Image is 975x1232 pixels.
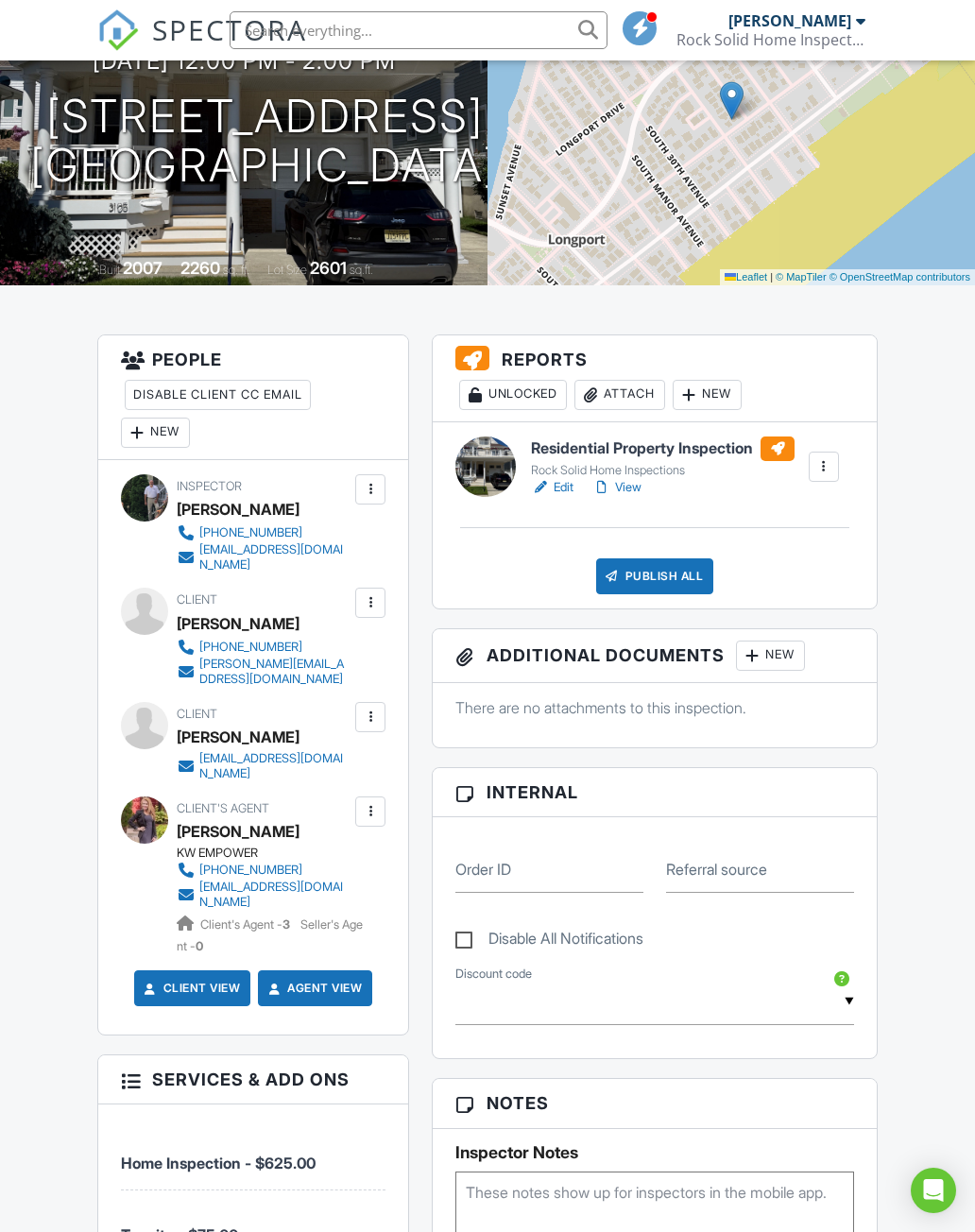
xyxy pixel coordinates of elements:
a: View [592,478,641,497]
div: Open Intercom Messenger [911,1168,956,1213]
label: Order ID [455,859,511,880]
p: There are no attachments to this inspection. [455,697,854,718]
div: [PERSON_NAME] [177,495,299,523]
input: Search everything... [230,11,607,49]
span: Built [99,263,120,277]
h1: [STREET_ADDRESS] [GEOGRAPHIC_DATA] [30,92,499,192]
h3: Internal [433,768,877,817]
h5: Inspector Notes [455,1143,854,1162]
span: SPECTORA [152,9,307,49]
div: Disable Client CC Email [125,380,311,410]
div: [PHONE_NUMBER] [199,640,302,655]
h3: Additional Documents [433,629,877,683]
a: Leaflet [725,271,767,282]
span: Client's Agent [177,801,269,815]
div: [PHONE_NUMBER] [199,525,302,540]
span: Client [177,707,217,721]
a: Client View [141,979,241,998]
div: [PERSON_NAME] [177,609,299,638]
a: © MapTiler [776,271,827,282]
span: Client's Agent - [200,917,293,932]
span: Client [177,592,217,607]
li: Manual fee: Home Inspection [121,1119,385,1189]
span: Lot Size [267,263,307,277]
a: Agent View [265,979,362,998]
span: Inspector [177,479,242,493]
div: [EMAIL_ADDRESS][DOMAIN_NAME] [199,880,351,910]
h3: Services & Add ons [98,1055,408,1104]
span: sq.ft. [350,263,373,277]
div: [PERSON_NAME] [728,11,851,30]
label: Referral source [666,859,767,880]
a: [PERSON_NAME][EMAIL_ADDRESS][DOMAIN_NAME] [177,657,351,687]
a: [PERSON_NAME] [177,817,299,846]
div: 2007 [123,258,162,278]
h3: People [98,335,408,460]
div: New [673,380,742,410]
a: [PHONE_NUMBER] [177,861,351,880]
div: [EMAIL_ADDRESS][DOMAIN_NAME] [199,751,351,781]
span: sq. ft. [223,263,249,277]
img: The Best Home Inspection Software - Spectora [97,9,139,51]
label: Discount code [455,966,532,983]
h3: [DATE] 12:00 pm - 2:00 pm [93,48,396,74]
img: Marker [720,81,744,120]
span: | [770,271,773,282]
a: © OpenStreetMap contributors [830,271,970,282]
h3: Reports [433,335,877,422]
div: Attach [574,380,665,410]
div: 2260 [180,258,220,278]
a: [EMAIL_ADDRESS][DOMAIN_NAME] [177,880,351,910]
h3: Notes [433,1079,877,1128]
div: [EMAIL_ADDRESS][DOMAIN_NAME] [199,542,351,573]
div: Unlocked [459,380,567,410]
a: [EMAIL_ADDRESS][DOMAIN_NAME] [177,542,351,573]
div: Publish All [596,558,714,594]
a: [PHONE_NUMBER] [177,523,351,542]
a: Residential Property Inspection Rock Solid Home Inspections [531,436,795,478]
strong: 3 [282,917,290,932]
h6: Residential Property Inspection [531,436,795,461]
label: Disable All Notifications [455,930,643,953]
div: New [736,641,805,671]
a: [EMAIL_ADDRESS][DOMAIN_NAME] [177,751,351,781]
span: Seller's Agent - [177,917,363,952]
span: Home Inspection - $625.00 [121,1154,316,1172]
div: [PERSON_NAME] [177,723,299,751]
div: 2601 [310,258,347,278]
div: Rock Solid Home Inspections [531,463,795,478]
strong: 0 [196,939,203,953]
div: [PERSON_NAME][EMAIL_ADDRESS][DOMAIN_NAME] [199,657,351,687]
a: Edit [531,478,573,497]
div: KW EMPOWER [177,846,366,861]
a: SPECTORA [97,26,307,65]
div: Rock Solid Home Inspections, LLC [676,30,865,49]
a: [PHONE_NUMBER] [177,638,351,657]
div: [PHONE_NUMBER] [199,863,302,878]
div: New [121,418,190,448]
